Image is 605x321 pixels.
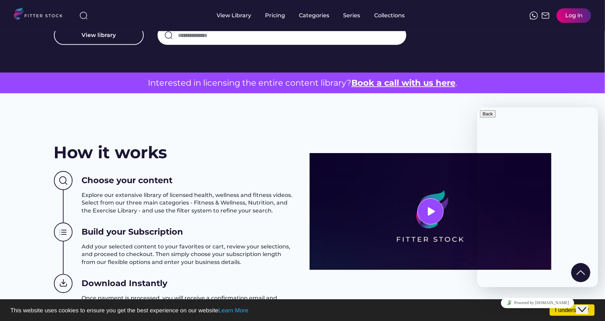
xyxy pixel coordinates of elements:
[54,171,73,190] img: Group%201000002437%20%282%29.svg
[164,31,173,39] img: search-normal.svg
[82,294,296,318] h3: Once payment is processed, you will receive a confirmation email and instant access to your conte...
[14,8,68,22] img: LOGO.svg
[576,293,598,314] iframe: chat widget
[54,141,167,164] h2: How it works
[82,277,168,289] h3: Download Instantly
[565,12,583,19] div: Log in
[299,3,308,10] div: fvck
[541,11,550,20] img: Frame%2051.svg
[82,174,173,186] h3: Choose your content
[351,78,455,88] a: Book a call with us here
[217,12,252,19] div: View Library
[310,153,551,270] img: 3977569478e370cc298ad8aabb12f348.png
[82,243,296,266] h3: Add your selected content to your favorites or cart, review your selections, and proceed to check...
[477,295,598,311] iframe: chat widget
[218,307,248,314] a: Learn More
[375,12,405,19] div: Collections
[265,12,285,19] div: Pricing
[79,11,88,20] img: search-normal%203.svg
[54,26,144,45] button: View library
[54,223,73,242] img: Group%201000002438.svg
[530,11,538,20] img: meteor-icons_whatsapp%20%281%29.svg
[54,274,73,293] img: Group%201000002439.svg
[299,12,330,19] div: Categories
[343,12,361,19] div: Series
[477,107,598,287] iframe: chat widget
[10,308,595,313] p: This website uses cookies to ensure you get the best experience on our website
[82,191,296,215] h3: Explore our extensive library of licensed health, wellness and fitness videos. Select from our th...
[82,226,183,238] h3: Build your Subscription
